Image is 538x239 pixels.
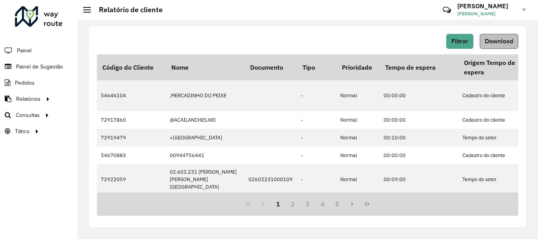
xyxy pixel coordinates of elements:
[446,34,473,49] button: Filtrar
[16,95,41,103] span: Relatórios
[458,111,537,129] td: Cadastro do cliente
[15,79,35,87] span: Pedidos
[458,146,537,164] td: Cadastro do cliente
[15,127,30,135] span: Tático
[245,164,297,195] td: 02602231000109
[166,164,245,195] td: 02.602.231 [PERSON_NAME] [PERSON_NAME][GEOGRAPHIC_DATA]
[297,54,336,80] th: Tipo
[16,63,63,71] span: Painel de Sugestão
[451,38,468,44] span: Filtrar
[380,54,458,80] th: Tempo de espera
[91,6,163,14] h2: Relatório de cliente
[360,196,375,211] button: Last Page
[297,129,336,146] td: -
[336,111,380,129] td: Normal
[336,146,380,164] td: Normal
[485,38,513,44] span: Download
[330,196,345,211] button: 5
[457,10,516,17] span: [PERSON_NAME]
[458,129,537,146] td: Tempo do setor
[97,129,166,146] td: 72919479
[166,146,245,164] td: 00944756441
[458,80,537,111] td: Cadastro do cliente
[380,129,458,146] td: 00:10:00
[271,196,286,211] button: 1
[17,46,32,55] span: Painel
[297,146,336,164] td: -
[97,54,166,80] th: Código do Cliente
[297,164,336,195] td: -
[97,164,166,195] td: 72922059
[285,196,300,211] button: 2
[336,54,380,80] th: Prioridade
[245,54,297,80] th: Documento
[380,111,458,129] td: 00:00:00
[458,164,537,195] td: Tempo do setor
[97,111,166,129] td: 72917860
[336,80,380,111] td: Normal
[97,146,166,164] td: 54670883
[166,111,245,129] td: @ACAILANCHES.WD
[380,146,458,164] td: 00:00:00
[297,111,336,129] td: -
[380,80,458,111] td: 00:00:00
[300,196,315,211] button: 3
[345,196,360,211] button: Next Page
[336,129,380,146] td: Normal
[166,129,245,146] td: +[GEOGRAPHIC_DATA]
[315,196,330,211] button: 4
[458,54,537,80] th: Origem Tempo de espera
[297,80,336,111] td: -
[16,111,40,119] span: Consultas
[97,80,166,111] td: 54646104
[457,2,516,10] h3: [PERSON_NAME]
[438,2,455,19] a: Contato Rápido
[336,164,380,195] td: Normal
[380,164,458,195] td: 00:09:00
[480,34,518,49] button: Download
[166,54,245,80] th: Nome
[166,80,245,111] td: ,MERCADINHO DO PEIXE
